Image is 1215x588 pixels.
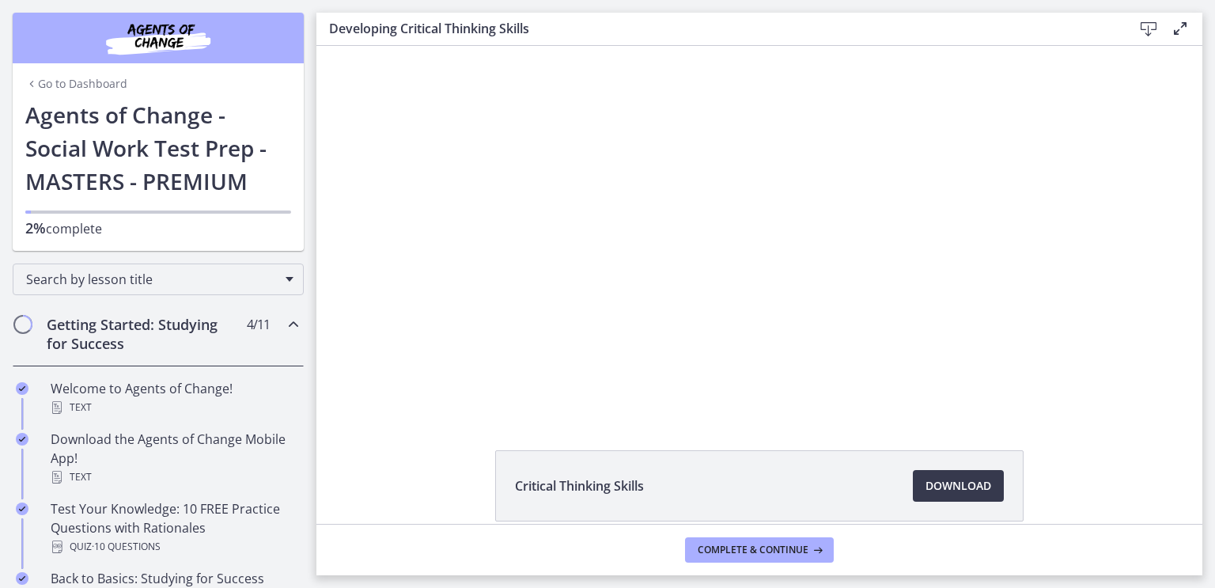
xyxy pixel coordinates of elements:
div: Welcome to Agents of Change! [51,379,297,417]
a: Go to Dashboard [25,76,127,92]
iframe: Video Lesson [316,46,1202,414]
span: Download [925,476,991,495]
div: Text [51,468,297,487]
div: Quiz [51,537,297,556]
span: Critical Thinking Skills [515,476,644,495]
div: Test Your Knowledge: 10 FREE Practice Questions with Rationales [51,499,297,556]
span: Search by lesson title [26,271,278,288]
div: Text [51,398,297,417]
span: 4 / 11 [247,315,270,334]
p: complete [25,218,291,238]
span: · 10 Questions [92,537,161,556]
a: Download [913,470,1004,502]
i: Completed [16,572,28,585]
button: Complete & continue [685,537,834,563]
i: Completed [16,503,28,515]
i: Completed [16,433,28,446]
img: Agents of Change [63,19,253,57]
div: Download the Agents of Change Mobile App! [51,430,297,487]
h3: Developing Critical Thinking Skills [329,19,1107,38]
div: Search by lesson title [13,264,304,295]
h2: Getting Started: Studying for Success [47,315,240,353]
span: Complete & continue [698,544,808,556]
i: Completed [16,382,28,395]
h1: Agents of Change - Social Work Test Prep - MASTERS - PREMIUM [25,98,291,198]
span: 2% [25,218,46,237]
